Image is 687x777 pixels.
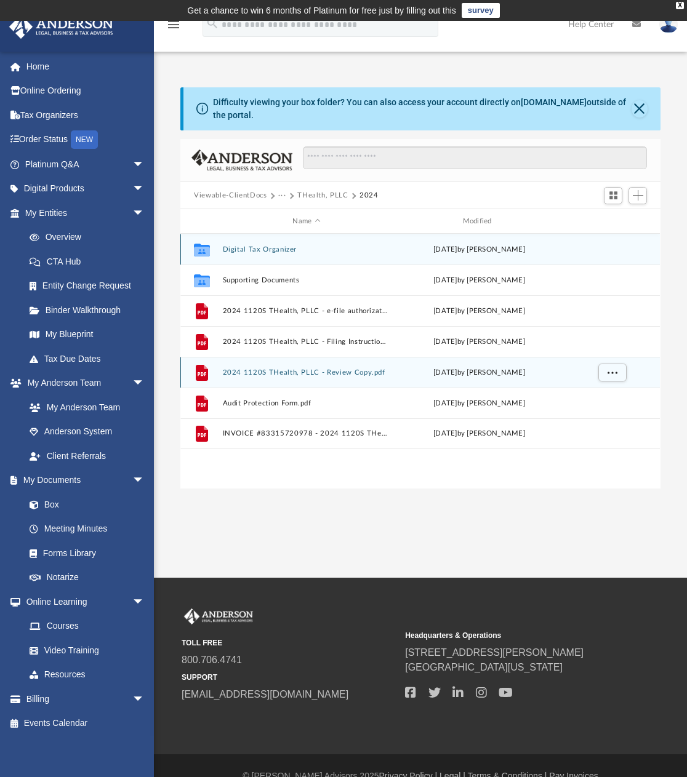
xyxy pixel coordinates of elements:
[182,608,255,624] img: Anderson Advisors Platinum Portal
[17,638,151,663] a: Video Training
[132,589,157,615] span: arrow_drop_down
[396,398,563,409] div: [DATE] by [PERSON_NAME]
[132,201,157,226] span: arrow_drop_down
[278,190,286,201] button: ···
[6,15,117,39] img: Anderson Advisors Platinum Portal
[17,249,163,274] a: CTA Hub
[71,130,98,149] div: NEW
[206,17,219,30] i: search
[166,23,181,32] a: menu
[182,672,396,683] small: SUPPORT
[9,687,163,711] a: Billingarrow_drop_down
[9,589,157,614] a: Online Learningarrow_drop_down
[9,152,163,177] a: Platinum Q&Aarrow_drop_down
[17,663,157,687] a: Resources
[405,647,584,658] a: [STREET_ADDRESS][PERSON_NAME]
[187,3,456,18] div: Get a chance to win 6 months of Platinum for free just by filling out this
[180,234,660,488] div: grid
[303,146,647,170] input: Search files and folders
[17,492,151,517] a: Box
[395,216,563,227] div: Modified
[17,420,157,444] a: Anderson System
[396,337,563,348] div: [DATE] by [PERSON_NAME]
[9,177,163,201] a: Digital Productsarrow_drop_down
[213,96,632,122] div: Difficulty viewing your box folder? You can also access your account directly on outside of the p...
[182,655,242,665] a: 800.706.4741
[132,371,157,396] span: arrow_drop_down
[132,687,157,712] span: arrow_drop_down
[223,369,390,377] button: 2024 1120S THealth, PLLC - Review Copy.pdf
[223,307,390,315] button: 2024 1120S THealth, PLLC - e-file authorization - please sign.pdf
[360,190,379,201] button: 2024
[223,338,390,346] button: 2024 1120S THealth, PLLC - Filing Instructions.pdf
[194,190,267,201] button: Viewable-ClientDocs
[17,346,163,371] a: Tax Due Dates
[676,2,684,9] div: close
[9,54,163,79] a: Home
[17,517,157,541] a: Meeting Minutes
[9,201,163,225] a: My Entitiesarrow_drop_down
[132,177,157,202] span: arrow_drop_down
[405,662,563,672] a: [GEOGRAPHIC_DATA][US_STATE]
[223,430,390,438] button: INVOICE #83315720978 - 2024 1120S THealth, PLLC.pdf
[396,244,563,255] div: [DATE] by [PERSON_NAME]
[396,275,563,286] div: [DATE] by [PERSON_NAME]
[17,225,163,250] a: Overview
[9,468,157,493] a: My Documentsarrow_drop_down
[17,395,151,420] a: My Anderson Team
[132,468,157,493] span: arrow_drop_down
[222,216,390,227] div: Name
[396,306,563,317] div: [DATE] by [PERSON_NAME]
[462,3,500,18] a: survey
[396,428,563,439] div: [DATE] by [PERSON_NAME]
[297,190,348,201] button: THealth, PLLC
[9,711,163,736] a: Events Calendar
[9,103,163,127] a: Tax Organizers
[223,276,390,284] button: Supporting Documents
[17,541,151,565] a: Forms Library
[405,630,620,641] small: Headquarters & Operations
[396,367,563,378] div: [DATE] by [PERSON_NAME]
[9,127,163,153] a: Order StatusNEW
[9,371,157,396] a: My Anderson Teamarrow_drop_down
[17,444,157,468] a: Client Referrals
[223,245,390,253] button: Digital Tax Organizer
[186,216,217,227] div: id
[17,565,157,590] a: Notarize
[132,152,157,177] span: arrow_drop_down
[9,79,163,103] a: Online Ordering
[182,637,396,648] small: TOLL FREE
[598,364,627,382] button: More options
[166,17,181,32] i: menu
[182,689,348,699] a: [EMAIL_ADDRESS][DOMAIN_NAME]
[17,614,157,639] a: Courses
[17,274,163,298] a: Entity Change Request
[17,298,163,322] a: Binder Walkthrough
[17,322,157,347] a: My Blueprint
[223,399,390,407] button: Audit Protection Form.pdf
